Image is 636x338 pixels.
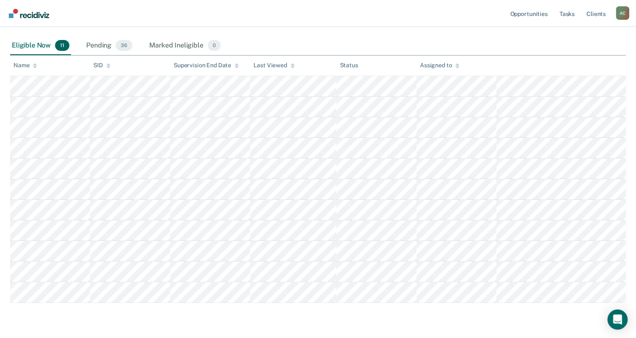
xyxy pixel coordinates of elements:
span: 11 [55,40,69,51]
div: Pending36 [84,37,134,55]
div: Assigned to [420,62,459,69]
div: Status [340,62,358,69]
div: Name [13,62,37,69]
span: 36 [116,40,132,51]
div: Supervision End Date [174,62,239,69]
div: A C [616,6,629,20]
div: Eligible Now11 [10,37,71,55]
div: Open Intercom Messenger [607,309,628,330]
button: Profile dropdown button [616,6,629,20]
div: SID [93,62,111,69]
span: 0 [208,40,221,51]
img: Recidiviz [9,9,49,18]
div: Marked Ineligible0 [148,37,222,55]
div: Last Viewed [253,62,294,69]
